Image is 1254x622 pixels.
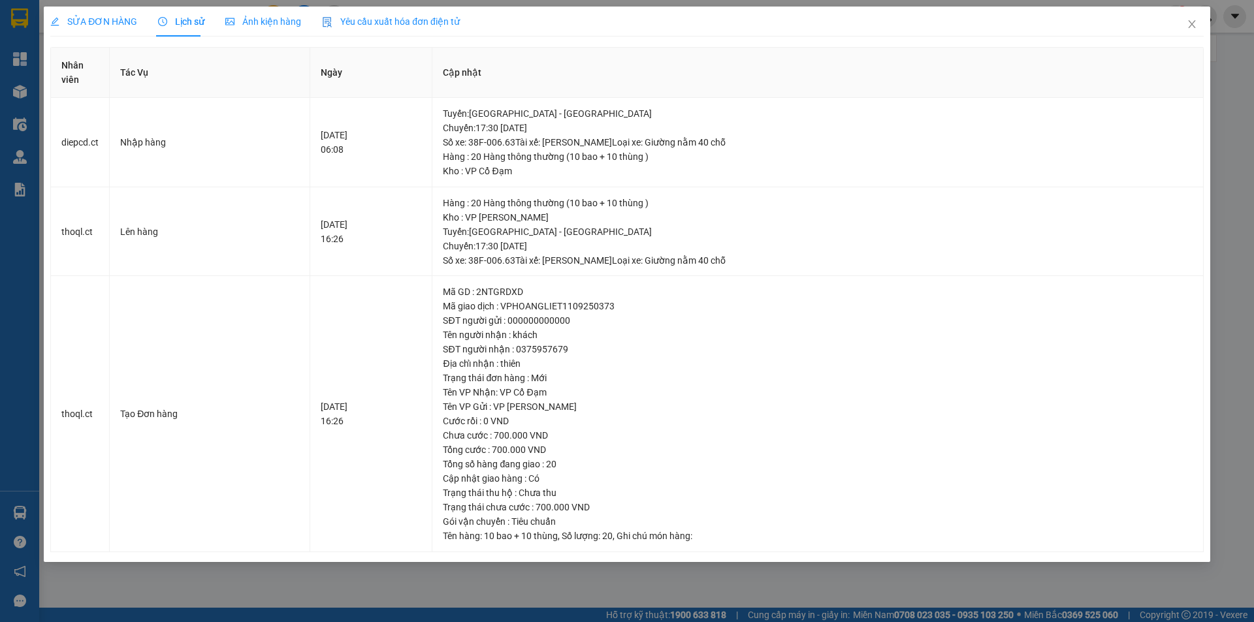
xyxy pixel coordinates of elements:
div: Tổng cước : 700.000 VND [443,443,1192,457]
div: SĐT người gửi : 000000000000 [443,313,1192,328]
div: Tên người nhận : khách [443,328,1192,342]
div: Địa chỉ nhận : thiên [443,356,1192,371]
div: Hàng : 20 Hàng thông thường (10 bao + 10 thùng ) [443,149,1192,164]
span: SỬA ĐƠN HÀNG [50,16,137,27]
div: Mã GD : 2NTGRDXD [443,285,1192,299]
td: thoql.ct [51,276,110,552]
div: Tên VP Gửi : VP [PERSON_NAME] [443,399,1192,414]
th: Cập nhật [432,48,1203,98]
div: Tuyến : [GEOGRAPHIC_DATA] - [GEOGRAPHIC_DATA] Chuyến: 17:30 [DATE] Số xe: 38F-006.63 Tài xế: [PER... [443,225,1192,268]
div: Kho : VP [PERSON_NAME] [443,210,1192,225]
div: Tổng số hàng đang giao : 20 [443,457,1192,471]
span: Yêu cầu xuất hóa đơn điện tử [322,16,460,27]
div: Trạng thái chưa cước : 700.000 VND [443,500,1192,514]
div: Tên VP Nhận: VP Cổ Đạm [443,385,1192,399]
div: Lên hàng [120,225,299,239]
span: close [1187,19,1197,29]
div: Gói vận chuyển : Tiêu chuẩn [443,514,1192,529]
div: Mã giao dịch : VPHOANGLIET1109250373 [443,299,1192,313]
span: Ảnh kiện hàng [225,16,301,27]
div: Tuyến : [GEOGRAPHIC_DATA] - [GEOGRAPHIC_DATA] Chuyến: 17:30 [DATE] Số xe: 38F-006.63 Tài xế: [PER... [443,106,1192,149]
span: edit [50,17,59,26]
div: Trạng thái đơn hàng : Mới [443,371,1192,385]
div: Cước rồi : 0 VND [443,414,1192,428]
div: Cập nhật giao hàng : Có [443,471,1192,486]
span: picture [225,17,234,26]
td: thoql.ct [51,187,110,277]
td: diepcd.ct [51,98,110,187]
div: Kho : VP Cổ Đạm [443,164,1192,178]
span: Lịch sử [158,16,204,27]
button: Close [1174,7,1210,43]
img: icon [322,17,332,27]
div: Tên hàng: , Số lượng: , Ghi chú món hàng: [443,529,1192,543]
div: [DATE] 16:26 [321,399,421,428]
span: 10 bao + 10 thùng [484,531,558,541]
div: SĐT người nhận : 0375957679 [443,342,1192,356]
span: clock-circle [158,17,167,26]
th: Nhân viên [51,48,110,98]
th: Ngày [310,48,432,98]
th: Tác Vụ [110,48,310,98]
div: Hàng : 20 Hàng thông thường (10 bao + 10 thùng ) [443,196,1192,210]
div: Nhập hàng [120,135,299,149]
div: Tạo Đơn hàng [120,407,299,421]
div: Trạng thái thu hộ : Chưa thu [443,486,1192,500]
div: Chưa cước : 700.000 VND [443,428,1192,443]
span: 20 [602,531,613,541]
div: [DATE] 16:26 [321,217,421,246]
div: [DATE] 06:08 [321,128,421,157]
